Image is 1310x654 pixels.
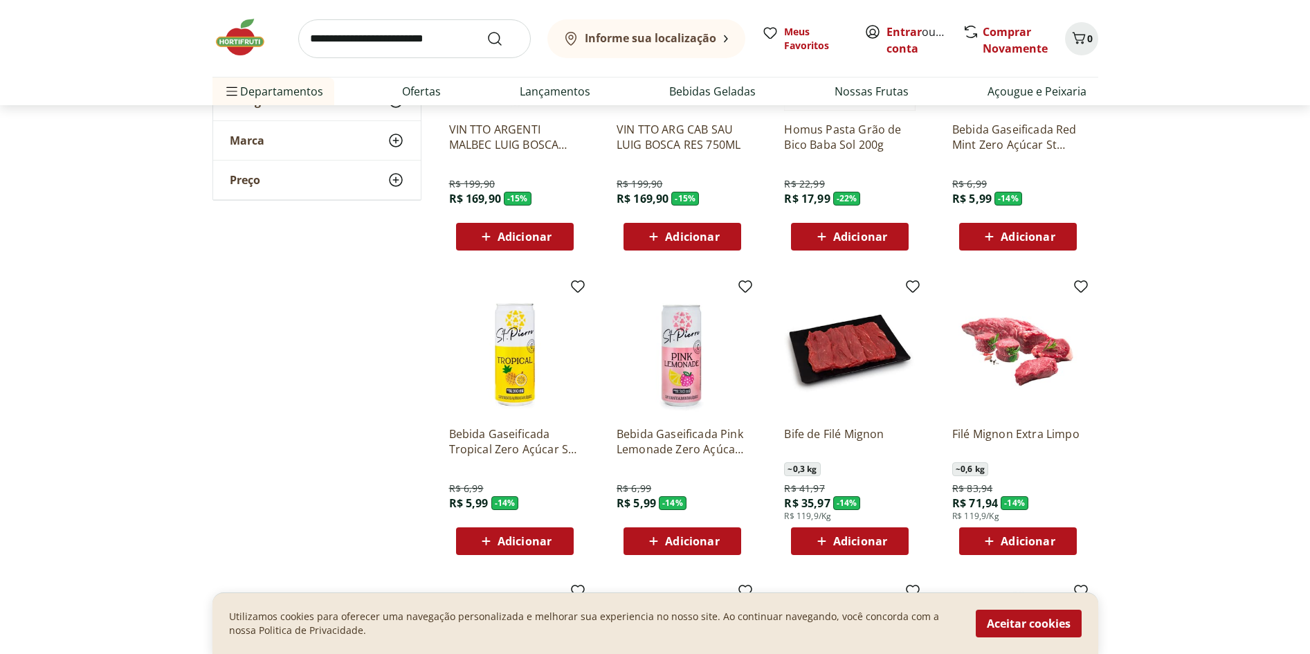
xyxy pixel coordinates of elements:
span: Adicionar [665,536,719,547]
span: Departamentos [224,75,323,108]
img: Bebida Gaseificada Tropical Zero Açúcar St Pierre 310ml [449,284,581,415]
img: Filé Mignon Extra Limpo [952,284,1084,415]
span: R$ 6,99 [617,482,651,496]
button: Aceitar cookies [976,610,1082,637]
span: ou [886,24,948,57]
span: Adicionar [833,231,887,242]
span: ~ 0,3 kg [784,462,820,476]
span: Adicionar [1001,231,1055,242]
a: Açougue e Peixaria [988,83,1086,100]
span: R$ 5,99 [952,191,992,206]
a: Entrar [886,24,922,39]
span: R$ 5,99 [617,496,656,511]
span: R$ 6,99 [952,177,987,191]
a: Homus Pasta Grão de Bico Baba Sol 200g [784,122,916,152]
span: R$ 169,90 [449,191,501,206]
b: Informe sua localização [585,30,716,46]
a: Bife de Filé Mignon [784,426,916,457]
span: R$ 199,90 [617,177,662,191]
a: VIN TTO ARGENTI MALBEC LUIG BOSCA 750ML [449,122,581,152]
span: - 14 % [833,496,861,510]
span: R$ 17,99 [784,191,830,206]
button: Adicionar [791,527,909,555]
span: Meus Favoritos [784,25,848,53]
span: - 14 % [994,192,1022,206]
img: Bebida Gaseificada Pink Lemonade Zero Açúcar St Pierre 310ml [617,284,748,415]
span: Adicionar [498,231,552,242]
button: Menu [224,75,240,108]
span: R$ 6,99 [449,482,484,496]
span: R$ 199,90 [449,177,495,191]
button: Preço [213,161,421,199]
span: Preço [230,173,260,187]
a: Meus Favoritos [762,25,848,53]
span: Adicionar [498,536,552,547]
p: Utilizamos cookies para oferecer uma navegação personalizada e melhorar sua experiencia no nosso ... [229,610,959,637]
span: R$ 71,94 [952,496,998,511]
a: Bebida Gaseificada Red Mint Zero Açúcar St Pierre 310ml [952,122,1084,152]
a: Criar conta [886,24,963,56]
button: Informe sua localização [547,19,745,58]
button: Marca [213,121,421,160]
span: Adicionar [665,231,719,242]
img: Hortifruti [212,17,282,58]
span: R$ 35,97 [784,496,830,511]
button: Adicionar [959,527,1077,555]
span: R$ 22,99 [784,177,824,191]
span: Adicionar [833,536,887,547]
span: 0 [1087,32,1093,45]
span: - 14 % [491,496,519,510]
a: Bebidas Geladas [669,83,756,100]
img: Bife de Filé Mignon [784,284,916,415]
span: R$ 119,9/Kg [784,511,831,522]
span: Adicionar [1001,536,1055,547]
span: - 22 % [833,192,861,206]
a: Filé Mignon Extra Limpo [952,426,1084,457]
span: - 14 % [659,496,686,510]
a: Lançamentos [520,83,590,100]
button: Carrinho [1065,22,1098,55]
a: Bebida Gaseificada Pink Lemonade Zero Açúcar St Pierre 310ml [617,426,748,457]
button: Adicionar [791,223,909,251]
a: Nossas Frutas [835,83,909,100]
span: - 15 % [671,192,699,206]
span: - 15 % [504,192,531,206]
a: Ofertas [402,83,441,100]
button: Adicionar [456,527,574,555]
button: Adicionar [456,223,574,251]
button: Adicionar [624,223,741,251]
input: search [298,19,531,58]
span: - 14 % [1001,496,1028,510]
span: R$ 41,97 [784,482,824,496]
button: Adicionar [959,223,1077,251]
span: Marca [230,134,264,147]
span: R$ 5,99 [449,496,489,511]
span: ~ 0,6 kg [952,462,988,476]
a: VIN TTO ARG CAB SAU LUIG BOSCA RES 750ML [617,122,748,152]
a: Bebida Gaseificada Tropical Zero Açúcar St Pierre 310ml [449,426,581,457]
a: Comprar Novamente [983,24,1048,56]
span: R$ 83,94 [952,482,992,496]
button: Submit Search [486,30,520,47]
span: R$ 169,90 [617,191,668,206]
span: R$ 119,9/Kg [952,511,999,522]
button: Adicionar [624,527,741,555]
